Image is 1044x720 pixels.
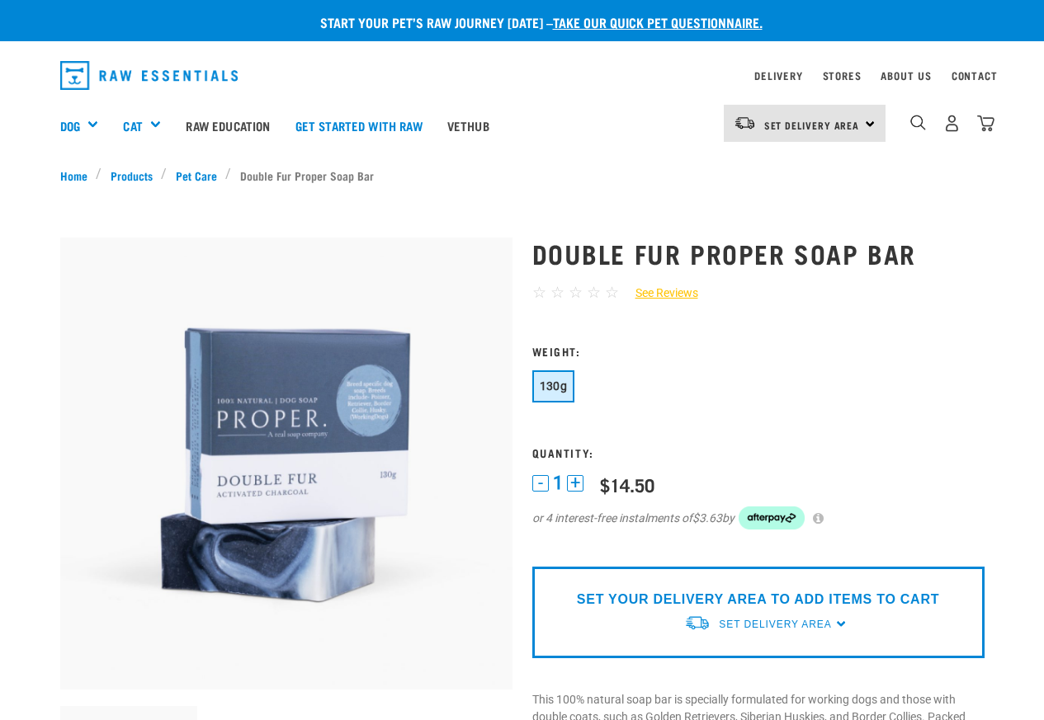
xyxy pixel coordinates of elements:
[569,283,583,302] span: ☆
[435,92,502,158] a: Vethub
[943,115,961,132] img: user.png
[952,73,998,78] a: Contact
[60,116,80,135] a: Dog
[102,167,161,184] a: Products
[47,54,998,96] nav: dropdown navigation
[60,167,985,184] nav: breadcrumbs
[60,238,513,689] img: Double fur soap
[764,122,860,128] span: Set Delivery Area
[283,92,435,158] a: Get started with Raw
[619,285,698,302] a: See Reviews
[540,379,568,393] span: 130g
[881,73,931,78] a: About Us
[532,345,985,357] h3: Weight:
[754,73,802,78] a: Delivery
[532,283,546,302] span: ☆
[60,167,97,184] a: Home
[684,614,711,632] img: van-moving.png
[167,167,225,184] a: Pet Care
[550,283,565,302] span: ☆
[734,115,756,130] img: van-moving.png
[553,18,763,26] a: take our quick pet questionnaire.
[977,115,994,132] img: home-icon@2x.png
[123,116,142,135] a: Cat
[532,446,985,459] h3: Quantity:
[605,283,619,302] span: ☆
[823,73,862,78] a: Stores
[553,474,563,492] span: 1
[532,370,575,402] button: 130g
[719,619,831,630] span: Set Delivery Area
[692,510,722,527] span: $3.63
[173,92,282,158] a: Raw Education
[587,283,601,302] span: ☆
[60,61,239,90] img: Raw Essentials Logo
[910,115,926,130] img: home-icon-1@2x.png
[577,590,939,609] p: SET YOUR DELIVERY AREA TO ADD ITEMS TO CART
[532,506,985,529] div: or 4 interest-free instalments of by
[532,475,549,492] button: -
[567,475,583,492] button: +
[532,238,985,268] h1: Double Fur Proper Soap Bar
[739,506,805,529] img: Afterpay
[600,474,654,495] div: $14.50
